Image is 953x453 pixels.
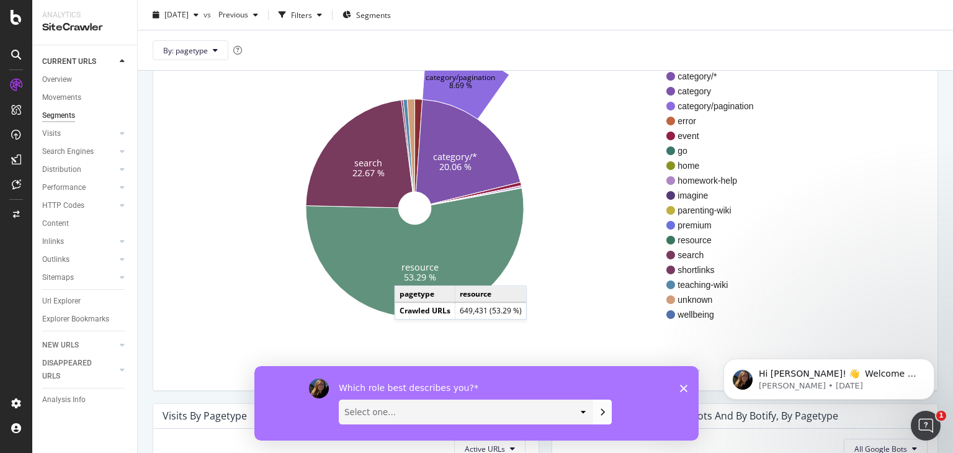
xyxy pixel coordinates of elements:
div: Segments [42,109,75,122]
span: 1 [936,411,946,421]
span: premium [678,219,753,231]
span: teaching-wiki [678,279,753,291]
button: Previous [213,5,263,25]
div: Distribution [42,163,81,176]
span: go [678,145,753,157]
td: pagetype [395,286,455,302]
a: Distribution [42,163,116,176]
a: DISAPPEARED URLS [42,357,116,383]
iframe: Survey by Laura from Botify [254,366,699,441]
a: Overview [42,73,128,86]
h4: Visits by pagetype [163,408,247,424]
span: homework-help [678,174,753,187]
text: category/* [433,151,477,163]
span: category/pagination [678,100,753,112]
span: 2025 Aug. 2nd [164,9,189,20]
a: Visits [42,127,116,140]
span: parenting-wiki [678,204,753,217]
div: Analysis Info [42,393,86,406]
a: Inlinks [42,235,116,248]
a: Url Explorer [42,295,128,308]
span: imagine [678,189,753,202]
span: unknown [678,294,753,306]
div: Outlinks [42,253,69,266]
span: shortlinks [678,264,753,276]
td: resource [455,286,526,302]
div: Explorer Bookmarks [42,313,109,326]
text: resource [401,261,439,273]
button: [DATE] [148,5,204,25]
a: Segments [42,109,128,122]
span: Segments [356,9,391,20]
div: Analytics [42,10,127,20]
text: 8.69 % [449,80,472,91]
text: 20.06 % [439,161,472,173]
span: Previous [213,9,248,20]
button: Filters [274,5,327,25]
div: Performance [42,181,86,194]
span: wellbeing [678,308,753,321]
a: Outlinks [42,253,116,266]
iframe: Intercom notifications message [705,333,953,419]
span: category/* [678,70,753,83]
div: CURRENT URLS [42,55,96,68]
text: category/pagination [426,71,496,82]
div: DISAPPEARED URLS [42,357,105,383]
span: home [678,159,753,172]
button: Segments [338,5,396,25]
div: Inlinks [42,235,64,248]
div: NEW URLS [42,339,79,352]
a: Movements [42,91,128,104]
div: Sitemaps [42,271,74,284]
text: search [354,157,382,169]
div: SiteCrawler [42,20,127,35]
a: CURRENT URLS [42,55,116,68]
a: Analysis Info [42,393,128,406]
div: Overview [42,73,72,86]
div: Movements [42,91,81,104]
span: error [678,115,753,127]
div: Content [42,217,69,230]
h4: URLs Crawled by All Google Bots and by Botify, by pagetype [562,408,838,424]
span: resource [678,234,753,246]
span: search [678,249,753,261]
text: 53.29 % [404,271,436,283]
a: Search Engines [42,145,116,158]
button: By: pagetype [153,40,228,60]
div: Url Explorer [42,295,81,308]
a: HTTP Codes [42,199,116,212]
a: Sitemaps [42,271,116,284]
iframe: Intercom live chat [911,411,941,441]
a: Performance [42,181,116,194]
div: Filters [291,9,312,20]
span: event [678,130,753,142]
span: category [678,85,753,97]
td: Crawled URLs [395,303,455,319]
a: Content [42,217,128,230]
div: HTTP Codes [42,199,84,212]
div: Search Engines [42,145,94,158]
a: Explorer Bookmarks [42,313,128,326]
div: Visits [42,127,61,140]
td: 649,431 (53.29 %) [455,303,526,319]
a: NEW URLS [42,339,116,352]
span: vs [204,9,213,20]
span: By: pagetype [163,45,208,55]
text: 22.67 % [352,166,385,178]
